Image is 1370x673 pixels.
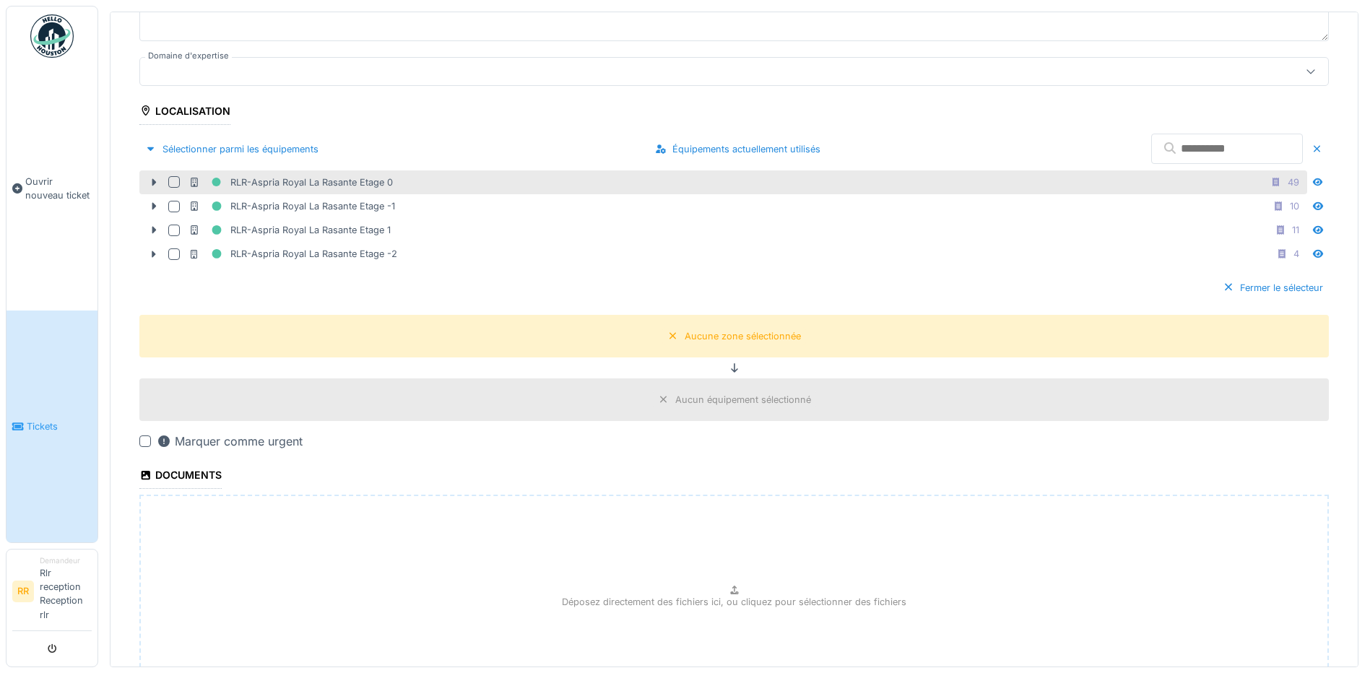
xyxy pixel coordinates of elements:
div: Aucun équipement sélectionné [675,393,811,407]
a: RR DemandeurRlr reception Reception rlr [12,555,92,631]
a: Tickets [6,311,97,542]
div: Demandeur [40,555,92,566]
img: Badge_color-CXgf-gQk.svg [30,14,74,58]
p: Déposez directement des fichiers ici, ou cliquez pour sélectionner des fichiers [562,595,906,609]
div: 10 [1290,199,1299,213]
div: 4 [1293,247,1299,261]
div: 49 [1288,175,1299,189]
li: RR [12,581,34,602]
label: Domaine d'expertise [145,50,232,62]
div: Marquer comme urgent [157,433,303,450]
span: Ouvrir nouveau ticket [25,175,92,202]
a: Ouvrir nouveau ticket [6,66,97,311]
li: Rlr reception Reception rlr [40,555,92,628]
div: Fermer le sélecteur [1217,278,1329,298]
div: Aucune zone sélectionnée [685,329,801,343]
div: RLR-Aspria Royal La Rasante Etage 1 [188,221,391,239]
div: Sélectionner parmi les équipements [139,139,324,159]
div: RLR-Aspria Royal La Rasante Etage -2 [188,245,397,263]
div: 11 [1292,223,1299,237]
div: RLR-Aspria Royal La Rasante Etage -1 [188,197,395,215]
span: Tickets [27,420,92,433]
div: RLR-Aspria Royal La Rasante Etage 0 [188,173,393,191]
div: Équipements actuellement utilisés [649,139,826,159]
div: Documents [139,464,222,489]
div: Localisation [139,100,230,125]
